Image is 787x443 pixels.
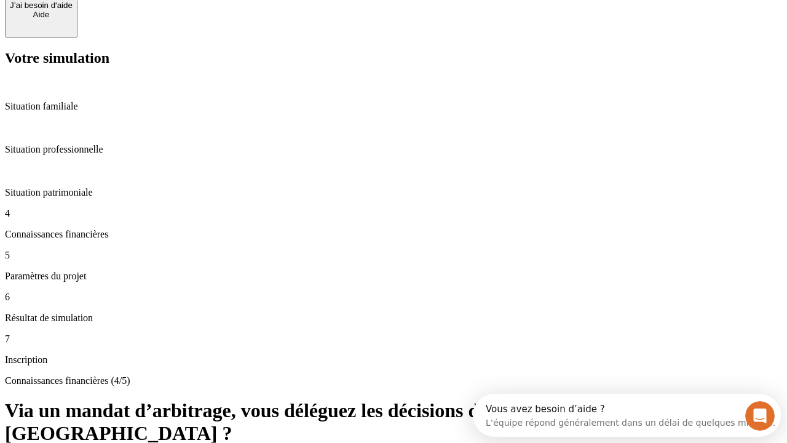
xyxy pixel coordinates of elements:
[13,10,303,20] div: Vous avez besoin d’aide ?
[5,144,782,155] p: Situation professionnelle
[5,313,782,324] p: Résultat de simulation
[13,20,303,33] div: L’équipe répond généralement dans un délai de quelques minutes.
[5,5,339,39] div: Ouvrir le Messenger Intercom
[5,333,782,345] p: 7
[5,229,782,240] p: Connaissances financières
[5,271,782,282] p: Paramètres du projet
[5,208,782,219] p: 4
[5,101,782,112] p: Situation familiale
[473,394,781,437] iframe: Intercom live chat discovery launcher
[745,401,775,431] iframe: Intercom live chat
[5,187,782,198] p: Situation patrimoniale
[5,292,782,303] p: 6
[10,1,73,10] div: J’ai besoin d'aide
[5,50,782,66] h2: Votre simulation
[5,354,782,365] p: Inscription
[5,250,782,261] p: 5
[5,375,782,386] p: Connaissances financières (4/5)
[10,10,73,19] div: Aide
